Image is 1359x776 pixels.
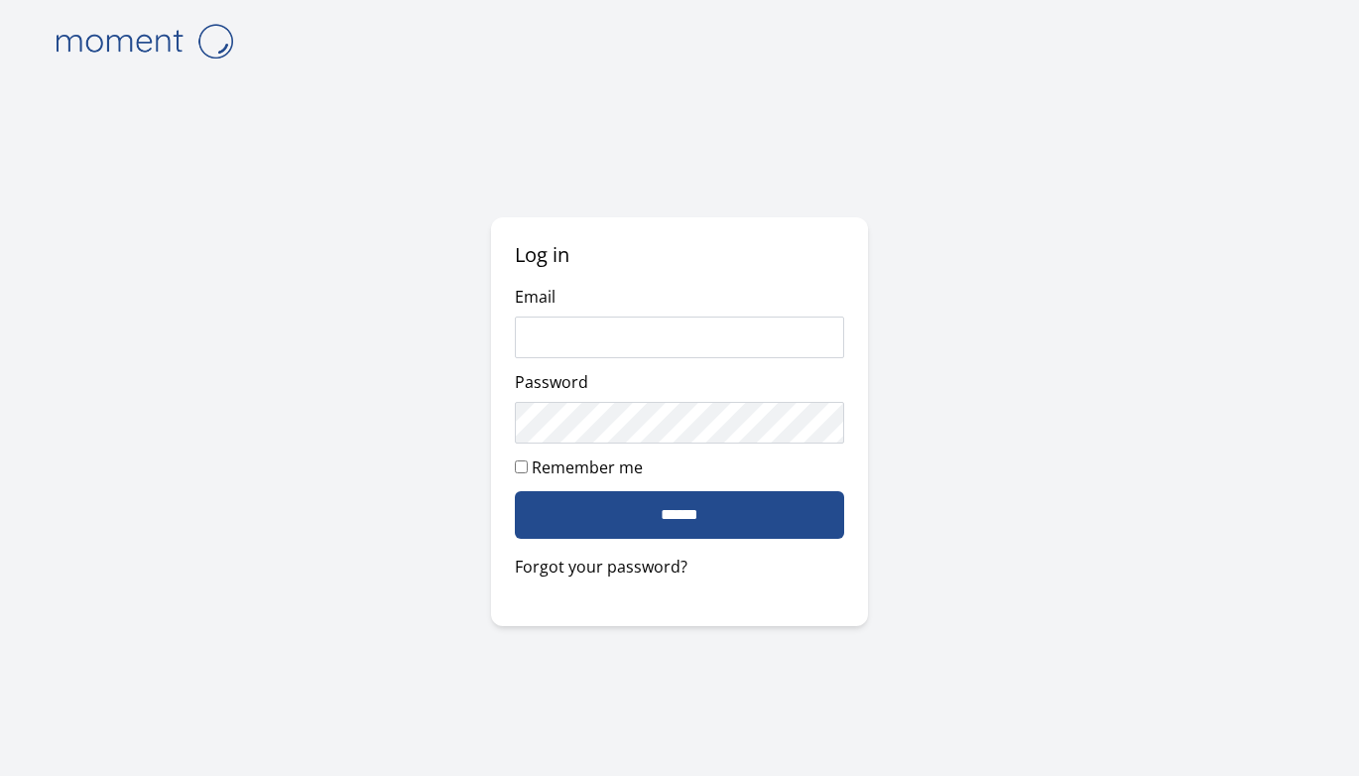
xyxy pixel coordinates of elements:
label: Password [515,371,588,393]
label: Email [515,286,556,308]
h2: Log in [515,241,844,269]
img: logo-4e3dc11c47720685a147b03b5a06dd966a58ff35d612b21f08c02c0306f2b779.png [45,16,243,66]
a: Forgot your password? [515,555,844,579]
label: Remember me [532,456,643,478]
